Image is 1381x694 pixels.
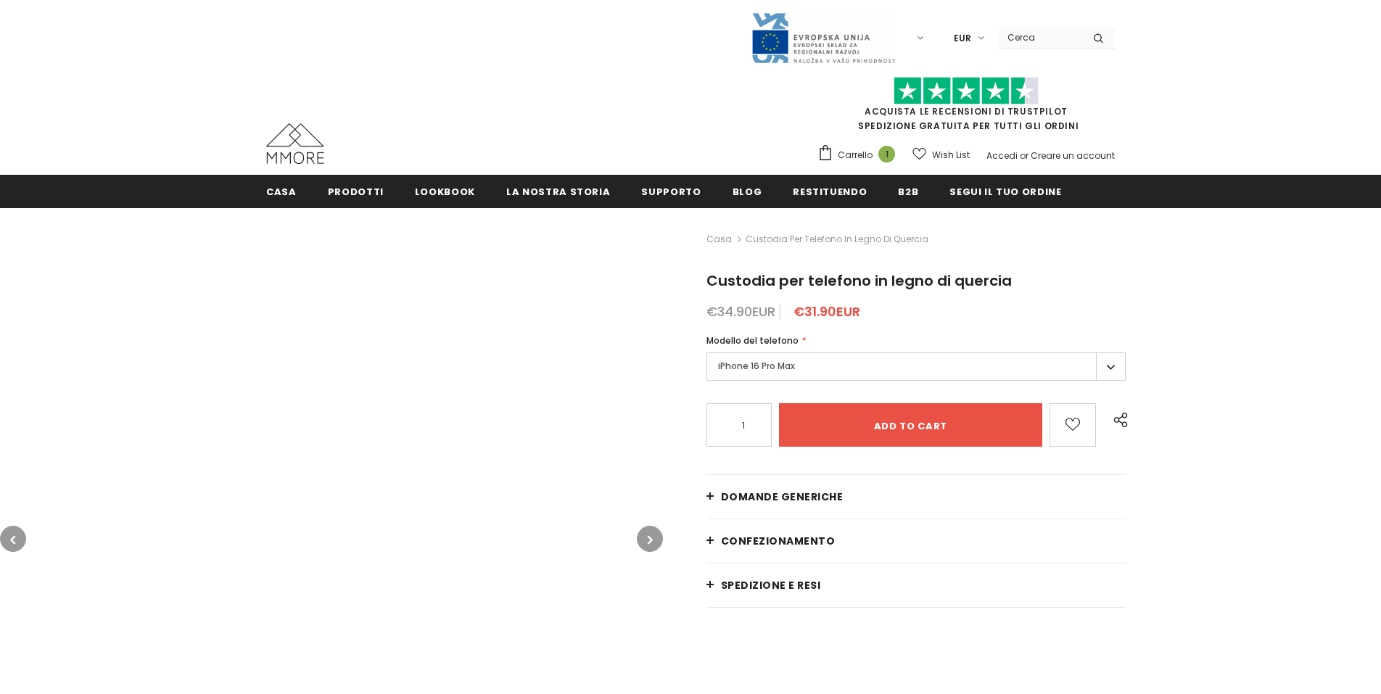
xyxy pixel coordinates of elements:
span: Modello del telefono [706,334,799,347]
span: Prodotti [328,185,384,199]
span: supporto [641,185,701,199]
a: Restituendo [793,175,867,207]
input: Search Site [999,27,1082,48]
span: or [1020,149,1028,162]
img: Fidati di Pilot Stars [894,77,1039,105]
span: €31.90EUR [793,302,860,321]
span: Custodia per telefono in legno di quercia [746,231,928,248]
span: Wish List [932,148,970,162]
a: La nostra storia [506,175,610,207]
a: Carrello 1 [817,144,902,166]
a: CONFEZIONAMENTO [706,519,1126,563]
a: supporto [641,175,701,207]
span: La nostra storia [506,185,610,199]
a: Accedi [986,149,1018,162]
img: Casi MMORE [266,123,324,164]
input: Add to cart [779,403,1042,447]
a: Creare un account [1031,149,1115,162]
label: iPhone 16 Pro Max [706,352,1126,381]
span: Restituendo [793,185,867,199]
span: Carrello [838,148,873,162]
span: Blog [733,185,762,199]
span: €34.90EUR [706,302,775,321]
span: Segui il tuo ordine [949,185,1061,199]
a: Prodotti [328,175,384,207]
span: SPEDIZIONE GRATUITA PER TUTTI GLI ORDINI [817,83,1115,132]
a: Casa [706,231,732,248]
span: CONFEZIONAMENTO [721,534,836,548]
a: B2B [898,175,918,207]
span: Casa [266,185,297,199]
img: Javni Razpis [751,12,896,65]
span: 1 [878,146,895,162]
a: Lookbook [415,175,475,207]
a: Casa [266,175,297,207]
span: Spedizione e resi [721,578,821,592]
a: Javni Razpis [751,31,896,44]
a: Spedizione e resi [706,563,1126,607]
a: Acquista le recensioni di TrustPilot [865,105,1068,117]
span: EUR [954,31,971,46]
a: Wish List [912,142,970,168]
span: B2B [898,185,918,199]
span: Lookbook [415,185,475,199]
a: Domande generiche [706,475,1126,519]
a: Blog [733,175,762,207]
a: Segui il tuo ordine [949,175,1061,207]
span: Domande generiche [721,489,844,504]
span: Custodia per telefono in legno di quercia [706,270,1012,291]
